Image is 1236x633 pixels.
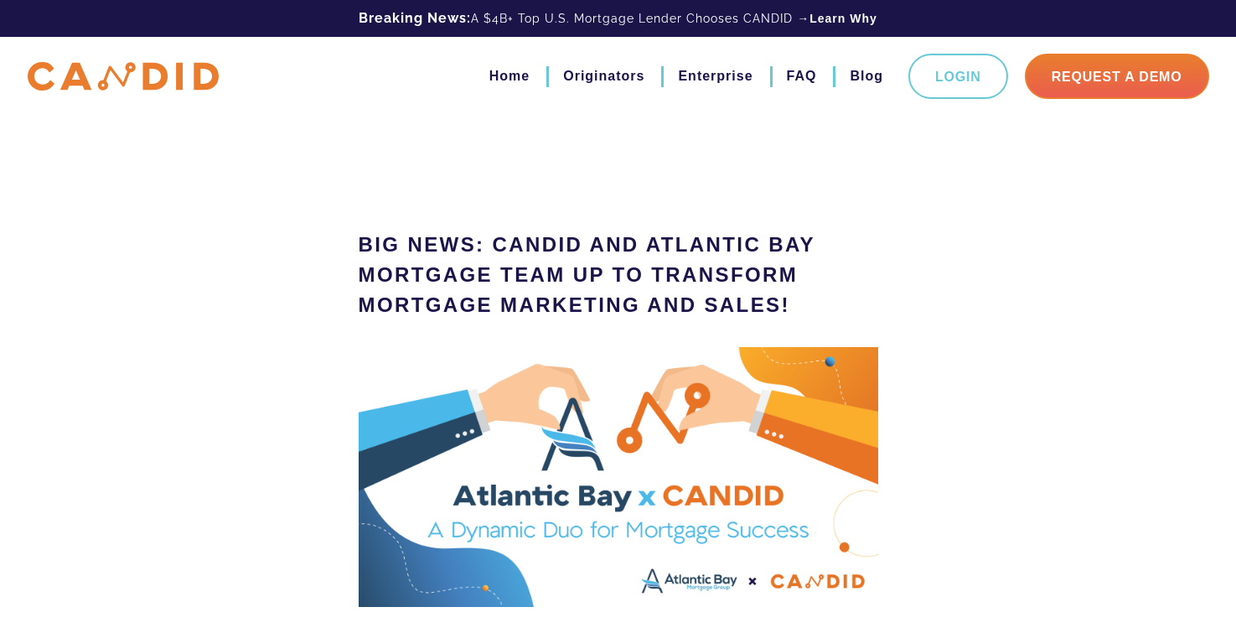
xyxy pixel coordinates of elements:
b: Breaking News: [359,10,471,26]
a: Request A Demo [1025,54,1209,99]
a: Learn Why [809,10,877,27]
a: Blog [850,62,883,91]
a: Home [489,62,530,91]
a: FAQ [787,62,817,91]
img: CANDID APP [28,62,219,91]
a: Enterprise [678,62,752,91]
a: Originators [563,62,644,91]
a: Login [908,54,1008,99]
h1: Big News: CANDID and Atlantic Bay Mortgage Team Up to Transform Mortgage Marketing and Sales! [359,230,878,320]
